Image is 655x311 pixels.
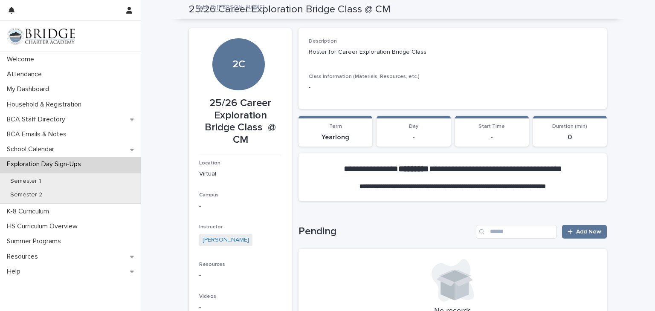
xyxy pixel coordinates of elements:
span: Description [309,39,337,44]
span: Duration (min) [552,124,587,129]
p: Household & Registration [3,101,88,109]
p: - [309,83,597,92]
p: BCA Staff Directory [3,115,72,124]
p: K-8 Curriculum [3,207,56,216]
span: Add New [576,229,601,235]
p: - [199,202,281,211]
p: Help [3,268,27,276]
a: Add New [562,225,607,239]
h1: Pending [299,225,472,238]
p: My Dashboard [3,85,56,93]
span: Start Time [478,124,505,129]
p: Roster for Career Exploration Bridge Class [309,48,597,57]
span: Instructor [199,225,223,230]
span: Campus [199,193,219,198]
p: HS Curriculum Overview [3,222,84,230]
p: - [199,271,281,280]
span: Day [409,124,418,129]
a: Back to[PERSON_NAME] [195,2,264,12]
p: BCA Emails & Notes [3,130,73,138]
p: - [460,133,524,141]
p: - [382,133,445,141]
p: Exploration Day Sign-Ups [3,160,88,168]
span: Term [329,124,342,129]
p: Resources [3,253,45,261]
p: Yearlong [304,133,367,141]
img: V1C1m3IdTEidaUdm9Hs0 [7,28,75,45]
p: Semester 2 [3,191,49,199]
p: Attendance [3,70,49,78]
p: 0 [538,133,602,141]
p: School Calendar [3,145,61,153]
a: [PERSON_NAME] [203,236,249,245]
span: Resources [199,262,225,267]
p: Summer Programs [3,237,68,245]
p: Semester 1 [3,178,48,185]
p: Virtual [199,170,281,179]
span: Videos [199,294,216,299]
span: Location [199,161,220,166]
p: Welcome [3,55,41,63]
div: 2C [212,6,264,70]
input: Search [476,225,557,239]
p: 25/26 Career Exploration Bridge Class @ CM [199,97,281,146]
span: Class Information (Materials, Resources, etc.) [309,74,420,79]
